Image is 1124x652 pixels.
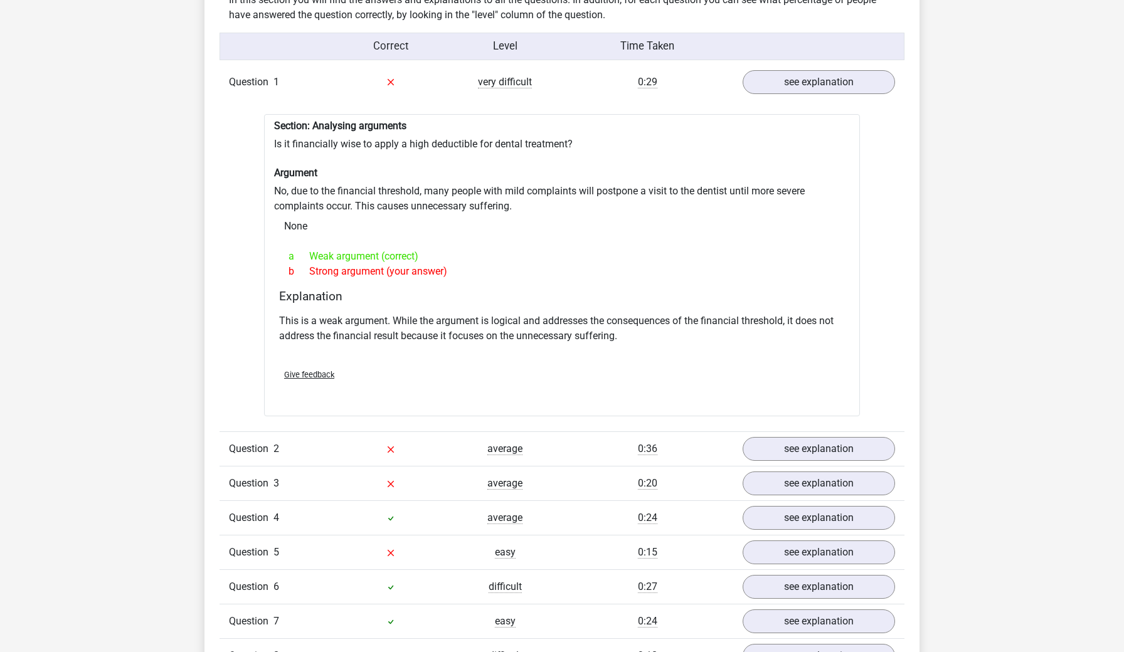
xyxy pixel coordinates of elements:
span: b [289,264,309,279]
span: Give feedback [284,370,334,379]
span: 7 [273,615,279,627]
a: see explanation [743,609,895,633]
a: see explanation [743,506,895,530]
span: 3 [273,477,279,489]
span: 0:24 [638,512,657,524]
span: 5 [273,546,279,558]
div: Weak argument (correct) [279,249,845,264]
span: Question [229,441,273,456]
span: 6 [273,581,279,592]
h4: Explanation [279,289,845,303]
span: 0:15 [638,546,657,559]
span: 0:20 [638,477,657,490]
a: see explanation [743,471,895,495]
span: Question [229,75,273,90]
div: Strong argument (your answer) [279,264,845,279]
span: Question [229,545,273,560]
span: 0:27 [638,581,657,593]
a: see explanation [743,70,895,94]
span: Question [229,579,273,594]
span: difficult [489,581,522,593]
span: a [289,249,309,264]
span: Question [229,614,273,629]
div: Level [448,38,562,54]
div: Correct [334,38,448,54]
span: 0:36 [638,443,657,455]
a: see explanation [743,437,895,461]
h6: Argument [274,167,850,179]
span: 1 [273,76,279,88]
p: This is a weak argument. While the argument is logical and addresses the consequences of the fina... [279,313,845,344]
h6: Section: Analysing arguments [274,120,850,132]
span: average [487,443,522,455]
div: Is it financially wise to apply a high deductible for dental treatment? No, due to the financial ... [264,114,860,417]
span: easy [495,615,516,628]
span: easy [495,546,516,559]
div: Time Taken [562,38,733,54]
a: see explanation [743,575,895,599]
span: average [487,512,522,524]
span: 0:29 [638,76,657,88]
span: 0:24 [638,615,657,628]
span: 4 [273,512,279,523]
span: Question [229,476,273,491]
div: None [274,214,850,239]
span: Question [229,510,273,525]
span: 2 [273,443,279,455]
a: see explanation [743,540,895,564]
span: very difficult [478,76,532,88]
span: average [487,477,522,490]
